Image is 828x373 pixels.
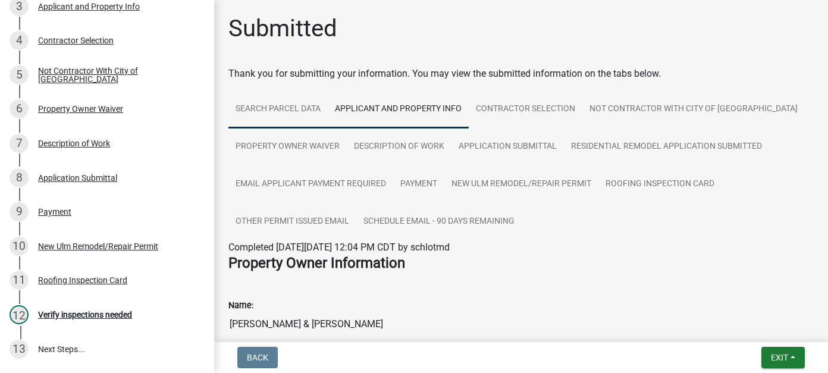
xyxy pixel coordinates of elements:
[38,139,110,148] div: Description of Work
[38,276,127,284] div: Roofing Inspection Card
[10,305,29,324] div: 12
[451,128,564,166] a: Application Submittal
[228,255,405,271] strong: Property Owner Information
[38,36,114,45] div: Contractor Selection
[228,203,356,241] a: Other Permit Issued Email
[228,128,347,166] a: Property Owner Waiver
[10,237,29,256] div: 10
[761,347,805,368] button: Exit
[228,67,814,81] div: Thank you for submitting your information. You may view the submitted information on the tabs below.
[10,65,29,84] div: 5
[228,14,337,43] h1: Submitted
[10,340,29,359] div: 13
[10,202,29,221] div: 9
[38,208,71,216] div: Payment
[393,165,444,203] a: Payment
[582,90,805,128] a: Not Contractor With City of [GEOGRAPHIC_DATA]
[38,311,132,319] div: Verify inspections needed
[10,168,29,187] div: 8
[347,128,451,166] a: Description of Work
[10,134,29,153] div: 7
[247,353,268,362] span: Back
[228,302,253,310] label: Name:
[38,105,123,113] div: Property Owner Waiver
[328,90,469,128] a: Applicant and Property Info
[444,165,598,203] a: New Ulm Remodel/Repair Permit
[228,90,328,128] a: Search Parcel Data
[771,353,788,362] span: Exit
[10,99,29,118] div: 6
[237,347,278,368] button: Back
[228,165,393,203] a: Email Applicant Payment Required
[469,90,582,128] a: Contractor Selection
[564,128,769,166] a: Residential Remodel Application Submitted
[228,242,450,253] span: Completed [DATE][DATE] 12:04 PM CDT by schlotmd
[10,31,29,50] div: 4
[38,2,140,11] div: Applicant and Property Info
[598,165,722,203] a: Roofing Inspection Card
[356,203,522,241] a: Schedule Email - 90 Days Remaining
[38,174,117,182] div: Application Submittal
[38,242,158,250] div: New Ulm Remodel/Repair Permit
[10,271,29,290] div: 11
[38,67,195,83] div: Not Contractor With City of [GEOGRAPHIC_DATA]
